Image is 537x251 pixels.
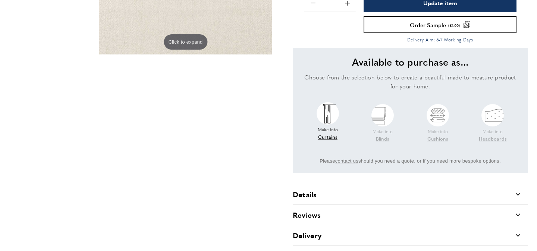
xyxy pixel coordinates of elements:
h2: Details [293,189,317,200]
p: Delivery Aim: 5-7 Working Days [364,36,516,43]
span: Make into [318,126,338,145]
span: Curtains [318,133,338,141]
p: Please should you need a quote, or if you need more bespoke options. [300,157,520,165]
span: (£1.00) [448,23,460,27]
button: Order Sample (£1.00) [364,16,516,33]
a: contact us [335,157,358,165]
h2: Reviews [293,210,321,220]
h2: Delivery [293,230,322,241]
button: Make intoCurtains [300,94,355,153]
p: Choose from the selection below to create a beautiful made to measure product for your home. [300,73,520,91]
span: Order Sample [410,22,446,28]
h2: Available to purchase as... [300,55,520,69]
